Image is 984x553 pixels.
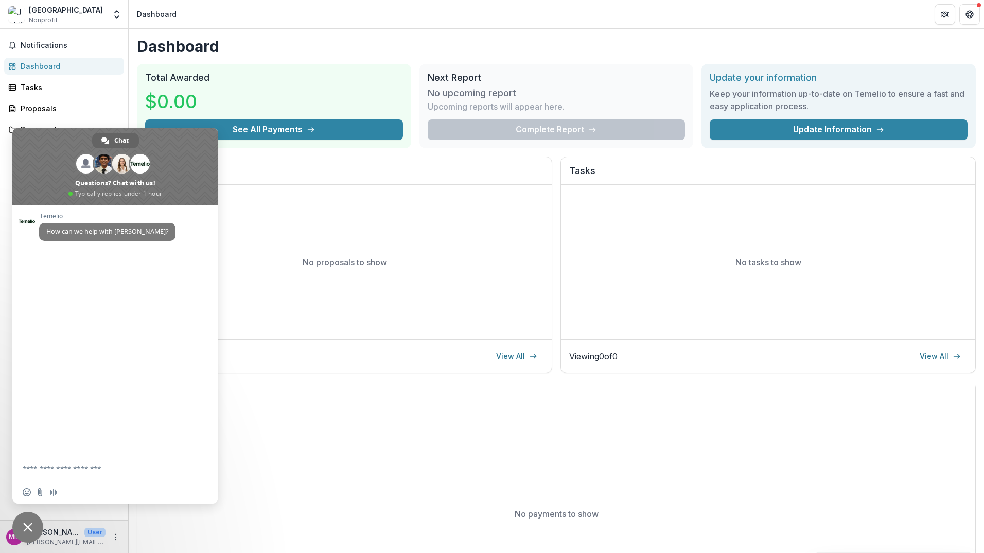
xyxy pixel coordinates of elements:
[935,4,955,25] button: Partners
[913,348,967,365] a: View All
[21,41,120,50] span: Notifications
[137,37,976,56] h1: Dashboard
[4,79,124,96] a: Tasks
[146,165,543,185] h2: Proposals
[735,256,801,268] p: No tasks to show
[710,88,968,112] h3: Keep your information up-to-date on Temelio to ensure a fast and easy application process.
[8,6,25,23] img: Jubilee Park & Community Center
[21,61,116,72] div: Dashboard
[46,227,168,236] span: How can we help with [PERSON_NAME]?
[27,538,106,547] p: [PERSON_NAME][EMAIL_ADDRESS][DOMAIN_NAME]
[23,488,31,496] span: Insert an emoji
[21,124,116,135] div: Documents
[39,213,175,220] span: Temelio
[49,488,58,496] span: Audio message
[110,531,122,543] button: More
[710,72,968,83] h2: Update your information
[569,165,967,185] h2: Tasks
[428,100,565,113] p: Upcoming reports will appear here.
[27,527,80,538] p: [PERSON_NAME] [PERSON_NAME]
[4,121,124,138] a: Documents
[133,7,181,22] nav: breadcrumb
[92,133,139,148] div: Chat
[569,350,618,362] p: Viewing 0 of 0
[110,4,124,25] button: Open entity switcher
[114,133,129,148] span: Chat
[137,9,177,20] div: Dashboard
[428,88,516,99] h3: No upcoming report
[23,464,185,473] textarea: Compose your message...
[710,119,968,140] a: Update Information
[959,4,980,25] button: Get Help
[428,72,686,83] h2: Next Report
[4,100,124,117] a: Proposals
[303,256,387,268] p: No proposals to show
[12,512,43,543] div: Close chat
[145,72,403,83] h2: Total Awarded
[21,103,116,114] div: Proposals
[4,58,124,75] a: Dashboard
[29,15,58,25] span: Nonprofit
[21,82,116,93] div: Tasks
[490,348,543,365] a: View All
[4,37,124,54] button: Notifications
[84,528,106,537] p: User
[145,88,222,115] h3: $0.00
[9,533,20,540] div: Marissa Castro Mikoy
[29,5,103,15] div: [GEOGRAPHIC_DATA]
[145,119,403,140] button: See All Payments
[36,488,44,496] span: Send a file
